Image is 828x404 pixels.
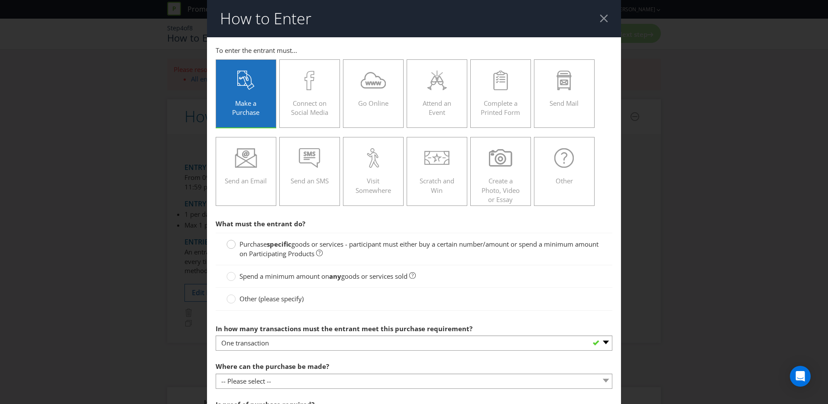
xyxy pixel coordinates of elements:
span: goods or services - participant must either buy a certain number/amount or spend a minimum amount... [239,240,598,257]
span: Make a Purchase [232,99,259,117]
span: Send an SMS [291,176,329,185]
span: Send Mail [550,99,579,108]
span: Spend a minimum amount on [239,272,329,280]
span: Purchase [239,240,267,248]
span: In how many transactions must the entrant meet this purchase requirement? [216,324,472,333]
span: Complete a Printed Form [481,99,520,117]
span: Visit Somewhere [356,176,391,194]
span: Send an Email [225,176,267,185]
span: Attend an Event [423,99,451,117]
div: Open Intercom Messenger [790,366,811,387]
strong: any [329,272,341,280]
span: Scratch and Win [420,176,454,194]
span: Go Online [358,99,388,108]
h2: How to Enter [220,10,311,27]
span: To enter the entrant must... [216,46,297,55]
span: Other (please specify) [239,294,304,303]
span: What must the entrant do? [216,219,305,228]
span: Connect on Social Media [291,99,328,117]
span: Create a Photo, Video or Essay [482,176,520,204]
strong: specific [267,240,291,248]
span: goods or services sold [341,272,408,280]
span: Other [556,176,573,185]
span: Where can the purchase be made? [216,362,329,371]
